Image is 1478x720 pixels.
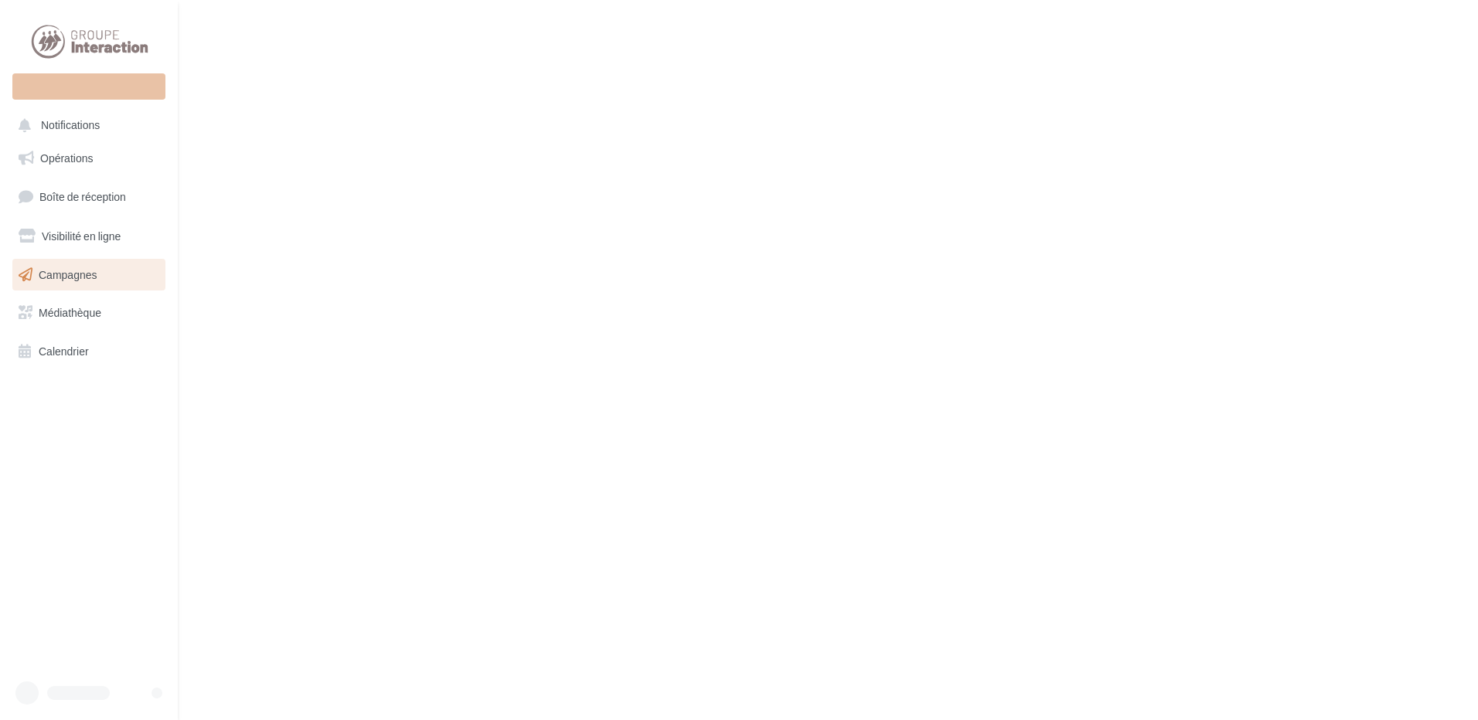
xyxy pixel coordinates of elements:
span: Campagnes [39,267,97,280]
a: Campagnes [9,259,169,291]
span: Médiathèque [39,306,101,319]
span: Visibilité en ligne [42,229,121,243]
span: Boîte de réception [39,190,126,203]
span: Opérations [40,151,93,165]
a: Médiathèque [9,297,169,329]
span: Notifications [41,119,100,132]
a: Boîte de réception [9,180,169,213]
a: Calendrier [9,335,169,368]
a: Opérations [9,142,169,175]
span: Calendrier [39,345,89,358]
a: Visibilité en ligne [9,220,169,253]
div: Nouvelle campagne [12,73,165,100]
